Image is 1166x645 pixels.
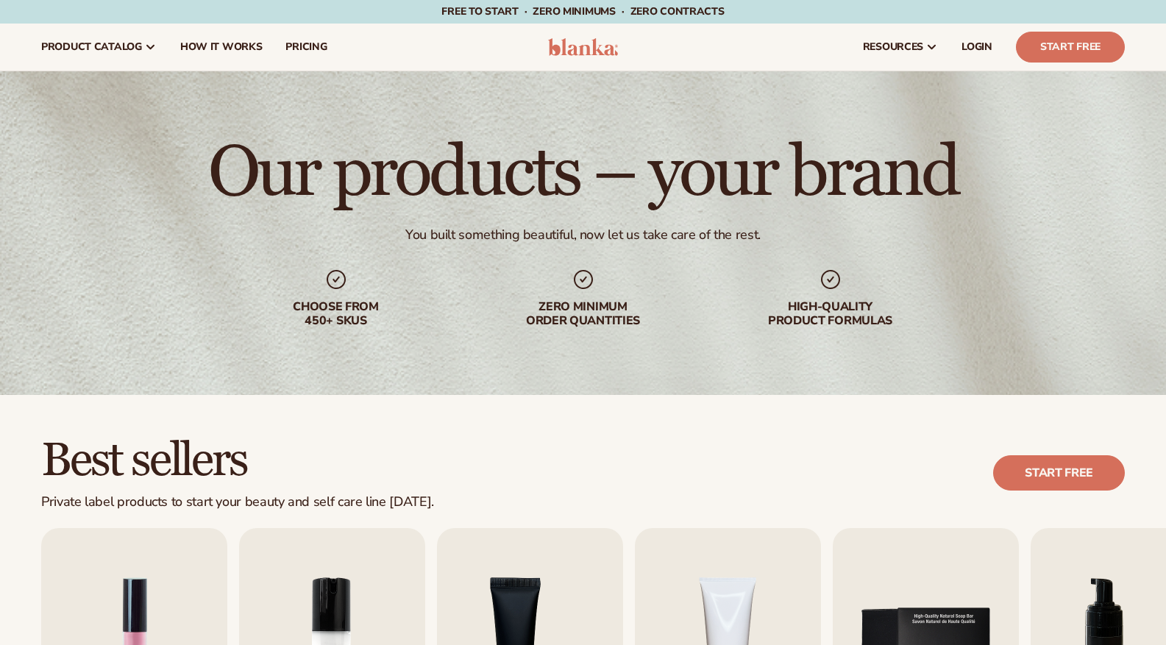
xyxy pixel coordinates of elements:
span: product catalog [41,41,142,53]
a: pricing [274,24,338,71]
div: High-quality product formulas [736,300,925,328]
h2: Best sellers [41,436,434,485]
div: Zero minimum order quantities [489,300,678,328]
span: LOGIN [961,41,992,53]
div: You built something beautiful, now let us take care of the rest. [405,227,761,243]
h1: Our products – your brand [208,138,958,209]
span: Free to start · ZERO minimums · ZERO contracts [441,4,724,18]
a: How It Works [168,24,274,71]
span: How It Works [180,41,263,53]
img: logo [548,38,618,56]
span: pricing [285,41,327,53]
a: LOGIN [950,24,1004,71]
a: Start Free [1016,32,1125,63]
div: Choose from 450+ Skus [242,300,430,328]
span: resources [863,41,923,53]
a: resources [851,24,950,71]
a: Start free [993,455,1125,491]
a: product catalog [29,24,168,71]
div: Private label products to start your beauty and self care line [DATE]. [41,494,434,510]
